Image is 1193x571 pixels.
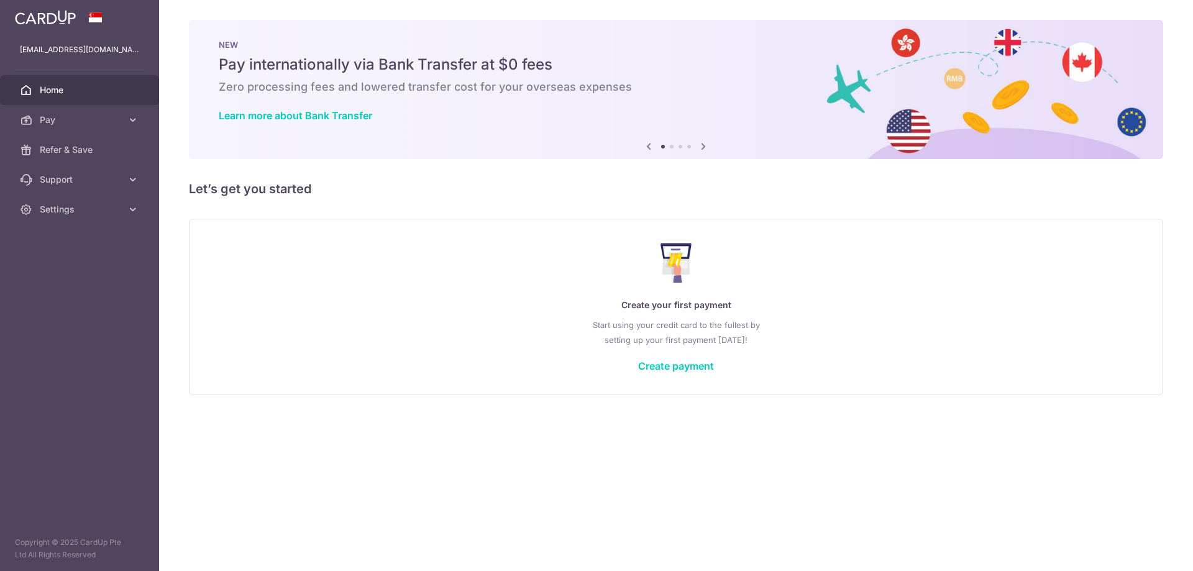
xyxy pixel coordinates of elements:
span: Pay [40,114,122,126]
p: NEW [219,40,1133,50]
span: Home [40,84,122,96]
span: Settings [40,203,122,216]
h6: Zero processing fees and lowered transfer cost for your overseas expenses [219,80,1133,94]
h5: Pay internationally via Bank Transfer at $0 fees [219,55,1133,75]
a: Learn more about Bank Transfer [219,109,372,122]
p: Start using your credit card to the fullest by setting up your first payment [DATE]! [214,317,1138,347]
span: Support [40,173,122,186]
p: [EMAIL_ADDRESS][DOMAIN_NAME] [20,43,139,56]
p: Create your first payment [214,298,1138,313]
img: Bank transfer banner [189,20,1163,159]
img: CardUp [15,10,76,25]
img: Make Payment [660,243,692,283]
a: Create payment [638,360,714,372]
h5: Let’s get you started [189,179,1163,199]
iframe: Opens a widget where you can find more information [1113,534,1181,565]
span: Refer & Save [40,144,122,156]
